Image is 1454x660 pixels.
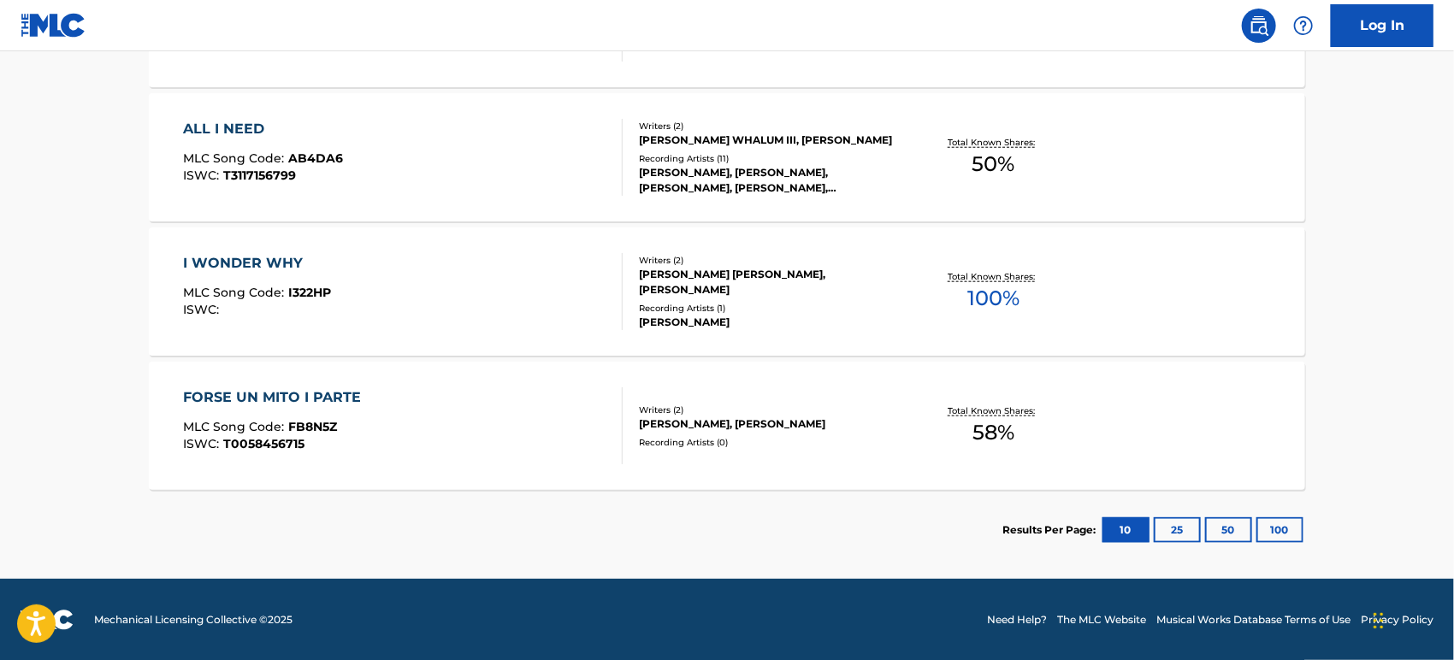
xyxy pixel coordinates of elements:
a: Log In [1331,4,1433,47]
span: FB8N5Z [289,419,338,434]
span: ISWC : [184,168,224,183]
p: Results Per Page: [1002,522,1100,538]
span: ISWC : [184,436,224,451]
span: AB4DA6 [289,150,344,166]
div: Writers ( 2 ) [639,404,897,416]
a: The MLC Website [1057,612,1146,628]
span: ISWC : [184,302,224,317]
div: [PERSON_NAME] WHALUM III, [PERSON_NAME] [639,133,897,148]
div: [PERSON_NAME], [PERSON_NAME] [639,416,897,432]
span: MLC Song Code : [184,285,289,300]
a: I WONDER WHYMLC Song Code:I322HPISWC:Writers (2)[PERSON_NAME] [PERSON_NAME], [PERSON_NAME]Recordi... [149,227,1305,356]
span: I322HP [289,285,332,300]
button: 10 [1102,517,1150,543]
img: search [1249,15,1269,36]
p: Total Known Shares: [948,136,1039,149]
button: 50 [1205,517,1252,543]
span: MLC Song Code : [184,419,289,434]
a: Privacy Policy [1361,612,1433,628]
p: Total Known Shares: [948,404,1039,417]
span: 50 % [972,149,1015,180]
a: Public Search [1242,9,1276,43]
a: ALL I NEEDMLC Song Code:AB4DA6ISWC:T3117156799Writers (2)[PERSON_NAME] WHALUM III, [PERSON_NAME]R... [149,93,1305,221]
a: FORSE UN MITO I PARTEMLC Song Code:FB8N5ZISWC:T0058456715Writers (2)[PERSON_NAME], [PERSON_NAME]R... [149,362,1305,490]
div: Recording Artists ( 1 ) [639,302,897,315]
span: 58 % [972,417,1014,448]
div: Recording Artists ( 0 ) [639,436,897,449]
button: 100 [1256,517,1303,543]
div: I WONDER WHY [184,253,332,274]
button: 25 [1154,517,1201,543]
div: Writers ( 2 ) [639,120,897,133]
div: [PERSON_NAME] [PERSON_NAME], [PERSON_NAME] [639,267,897,298]
div: FORSE UN MITO I PARTE [184,387,370,408]
p: Total Known Shares: [948,270,1039,283]
span: T3117156799 [224,168,297,183]
span: T0058456715 [224,436,305,451]
a: Musical Works Database Terms of Use [1156,612,1351,628]
img: help [1293,15,1314,36]
span: MLC Song Code : [184,150,289,166]
a: Need Help? [987,612,1047,628]
img: logo [21,610,74,630]
div: Help [1286,9,1321,43]
div: Recording Artists ( 11 ) [639,152,897,165]
div: Drag [1374,595,1384,646]
span: Mechanical Licensing Collective © 2025 [94,612,293,628]
div: [PERSON_NAME], [PERSON_NAME], [PERSON_NAME], [PERSON_NAME], [PERSON_NAME] [639,165,897,196]
span: 100 % [967,283,1020,314]
div: Writers ( 2 ) [639,254,897,267]
div: ALL I NEED [184,119,344,139]
div: [PERSON_NAME] [639,315,897,330]
iframe: Chat Widget [1368,578,1454,660]
img: MLC Logo [21,13,86,38]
